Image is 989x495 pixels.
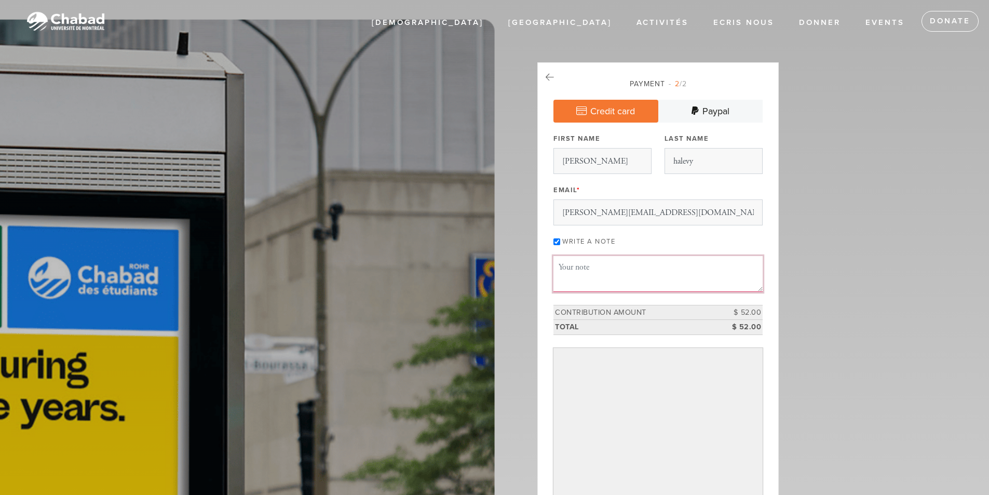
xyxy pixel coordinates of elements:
a: Credit card [553,100,658,123]
label: Last Name [665,134,709,143]
td: Contribution Amount [553,305,716,320]
a: Paypal [658,100,763,123]
a: Donner [791,13,848,33]
a: [GEOGRAPHIC_DATA] [500,13,619,33]
a: Activités [629,13,696,33]
label: Email [553,185,580,195]
a: Donate [922,11,979,32]
td: Total [553,320,716,335]
span: This field is required. [577,186,580,194]
span: /2 [669,79,687,88]
label: First Name [553,134,600,143]
span: 2 [675,79,680,88]
a: [DEMOGRAPHIC_DATA] [364,13,491,33]
img: logo-white.png [16,5,114,38]
a: Ecris Nous [706,13,782,33]
label: Write a note [562,237,615,246]
td: $ 52.00 [716,305,763,320]
td: $ 52.00 [716,320,763,335]
div: Payment [553,78,763,89]
a: Events [858,13,912,33]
